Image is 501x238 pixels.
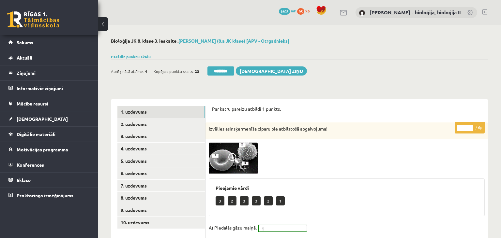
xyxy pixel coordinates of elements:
[236,66,307,76] a: [DEMOGRAPHIC_DATA] ziņu
[262,225,298,232] span: 1
[370,9,461,16] a: [PERSON_NAME] - bioloģija, bioloģija II
[8,127,90,142] a: Digitālie materiāli
[17,65,90,80] legend: Ziņojumi
[117,167,205,179] a: 6. uzdevums
[117,204,205,216] a: 9. uzdevums
[8,157,90,172] a: Konferences
[259,225,307,231] a: 1
[154,66,194,76] span: Kopējais punktu skaits:
[359,10,365,16] img: Elza Saulīte - bioloģija, bioloģija II
[8,65,90,80] a: Ziņojumi
[8,142,90,157] a: Motivācijas programma
[252,196,261,205] p: 3
[117,106,205,118] a: 1. uzdevums
[111,38,488,44] h2: Bioloģija JK 8. klase 3. ieskaite ,
[111,54,151,59] a: Parādīt punktu skalu
[216,185,478,191] h3: Pieejamie vārdi
[117,118,205,130] a: 2. uzdevums
[111,66,144,76] span: Aprēķinātā atzīme:
[17,39,33,45] span: Sākums
[209,126,452,132] p: Izvēlies asinsķermenīša ciparu pie atbilstošā apgalvojuma!
[264,196,273,205] p: 2
[195,66,199,76] span: 23
[7,11,59,28] a: Rīgas 1. Tālmācības vidusskola
[178,38,289,44] a: [PERSON_NAME] (8.a JK klase) [APV - Otrgadnieks]
[8,50,90,65] a: Aktuāli
[8,111,90,126] a: [DEMOGRAPHIC_DATA]
[279,8,296,13] a: 1602 mP
[117,143,205,155] a: 4. uzdevums
[305,8,310,13] span: xp
[145,66,147,76] span: 4
[276,196,285,205] p: 1
[17,55,32,61] span: Aktuāli
[455,122,485,133] p: / 6p
[117,180,205,192] a: 7. uzdevums
[209,223,257,232] p: A) Piedalās gāzu maiņā.
[8,96,90,111] a: Mācību resursi
[17,81,90,96] legend: Informatīvie ziņojumi
[17,147,68,152] span: Motivācijas programma
[228,196,236,205] p: 2
[279,8,290,15] span: 1602
[209,143,258,174] img: 1.png
[216,196,224,205] p: 3
[117,130,205,142] a: 3. uzdevums
[117,155,205,167] a: 5. uzdevums
[17,101,48,106] span: Mācību resursi
[240,196,249,205] p: 3
[17,131,55,137] span: Digitālie materiāli
[297,8,304,15] span: 95
[8,188,90,203] a: Proktoringa izmēģinājums
[8,35,90,50] a: Sākums
[117,192,205,204] a: 8. uzdevums
[8,81,90,96] a: Informatīvie ziņojumi
[17,162,44,168] span: Konferences
[17,192,73,198] span: Proktoringa izmēģinājums
[212,106,481,112] p: Par katru pareizu atbildi 1 punkts.
[17,116,68,122] span: [DEMOGRAPHIC_DATA]
[17,177,31,183] span: Eklase
[117,217,205,229] a: 10. uzdevums
[8,173,90,188] a: Eklase
[291,8,296,13] span: mP
[297,8,313,13] a: 95 xp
